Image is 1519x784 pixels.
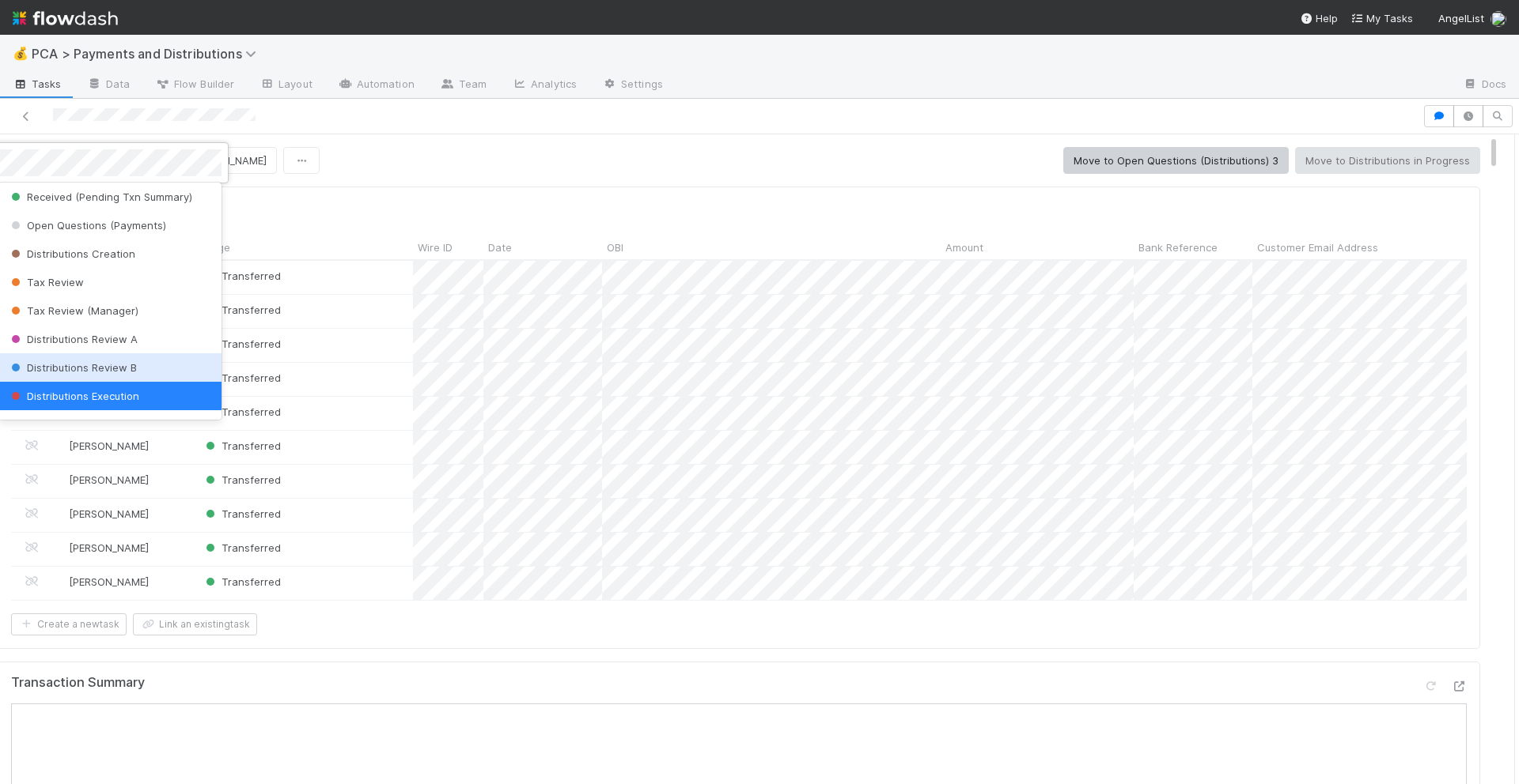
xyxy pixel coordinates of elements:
span: Tax Review (Manager) [8,304,138,317]
span: Tax Review [8,276,84,288]
span: Distributions Review B [8,361,137,374]
span: Distributions in Progress [8,418,148,431]
span: Distributions Execution [8,390,139,402]
span: Distributions Review A [8,333,138,345]
span: Distributions Creation [8,247,135,260]
span: Received (Pending Txn Summary) [8,190,192,203]
span: Open Questions (Payments) [8,219,166,232]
